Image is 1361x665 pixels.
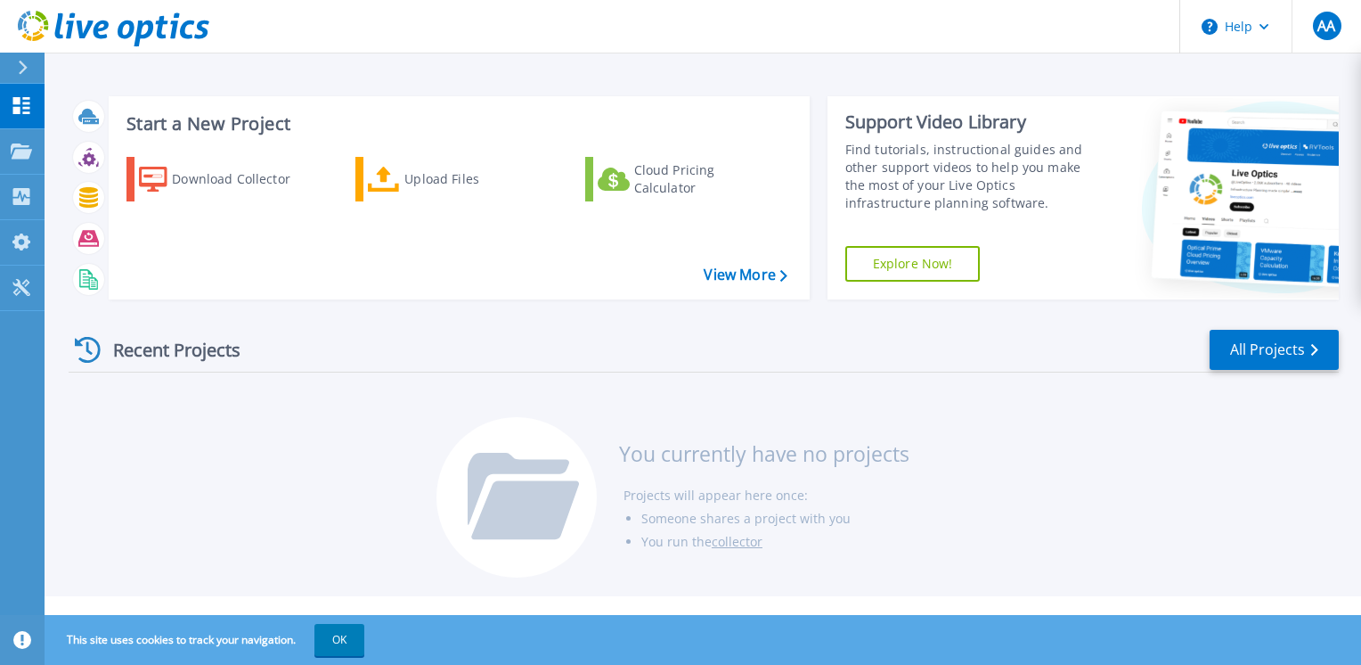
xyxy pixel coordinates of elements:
a: Explore Now! [845,246,981,282]
li: Projects will appear here once: [623,484,909,507]
li: Someone shares a project with you [641,507,909,530]
div: Cloud Pricing Calculator [634,161,777,197]
li: You run the [641,530,909,554]
button: OK [314,624,364,656]
a: Download Collector [126,157,325,201]
a: All Projects [1210,330,1339,370]
div: Find tutorials, instructional guides and other support videos to help you make the most of your L... [845,141,1102,212]
span: This site uses cookies to track your navigation. [49,624,364,656]
div: Download Collector [172,161,314,197]
a: View More [704,267,786,283]
span: AA [1317,19,1335,33]
div: Upload Files [404,161,547,197]
div: Support Video Library [845,111,1102,134]
div: Recent Projects [69,328,265,372]
a: Cloud Pricing Calculator [585,157,784,201]
h3: Start a New Project [126,114,786,134]
a: Upload Files [355,157,554,201]
a: collector [712,533,762,550]
h3: You currently have no projects [619,444,909,464]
